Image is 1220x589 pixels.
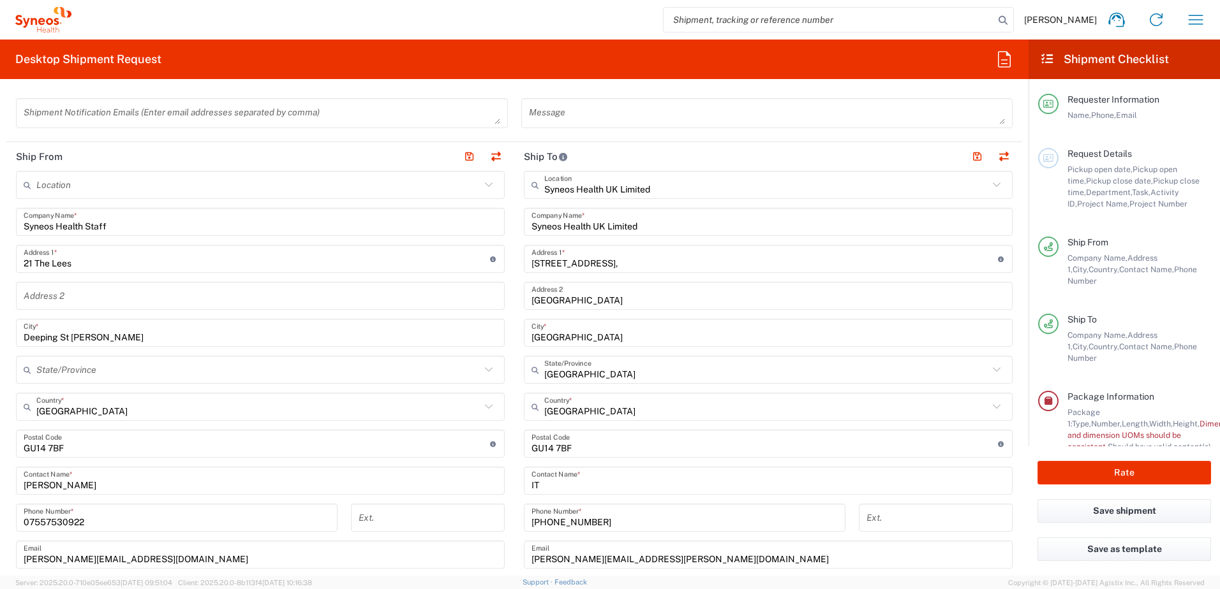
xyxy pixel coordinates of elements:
span: [DATE] 10:16:38 [262,579,312,586]
span: Company Name, [1067,253,1127,263]
span: Contact Name, [1119,342,1174,351]
span: Package 1: [1067,407,1100,428]
span: Project Number [1129,199,1187,208]
span: Email [1116,110,1137,120]
span: Package Information [1067,391,1154,402]
a: Support [523,578,554,586]
span: Client: 2025.20.0-8b113f4 [178,579,312,586]
span: Ship From [1067,237,1108,247]
span: Type, [1072,419,1091,428]
h2: Ship From [16,150,63,163]
span: Phone, [1091,110,1116,120]
span: Contact Name, [1119,265,1174,274]
span: Number, [1091,419,1122,428]
span: Pickup open date, [1067,164,1133,174]
button: Save as template [1038,537,1211,561]
span: City, [1073,342,1089,351]
span: Length, [1122,419,1149,428]
span: Country, [1089,265,1119,274]
span: [PERSON_NAME] [1024,14,1097,25]
span: Ship To [1067,314,1097,324]
input: Shipment, tracking or reference number [664,8,994,32]
span: City, [1073,265,1089,274]
span: Task, [1132,187,1150,197]
span: Company Name, [1067,330,1127,340]
span: Copyright © [DATE]-[DATE] Agistix Inc., All Rights Reserved [1008,577,1205,588]
span: Should have valid content(s) [1108,442,1211,451]
span: Request Details [1067,149,1132,159]
span: Server: 2025.20.0-710e05ee653 [15,579,172,586]
h2: Desktop Shipment Request [15,52,161,67]
button: Rate [1038,461,1211,484]
span: Pickup close date, [1086,176,1153,185]
h2: Shipment Checklist [1040,52,1169,67]
span: Project Name, [1077,199,1129,208]
span: Width, [1149,419,1173,428]
span: Name, [1067,110,1091,120]
span: Department, [1086,187,1132,197]
button: Save shipment [1038,499,1211,523]
a: Feedback [554,578,587,586]
span: Requester Information [1067,94,1159,105]
span: [DATE] 09:51:04 [121,579,172,586]
h2: Ship To [524,150,568,163]
span: Height, [1173,419,1200,428]
span: Country, [1089,342,1119,351]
